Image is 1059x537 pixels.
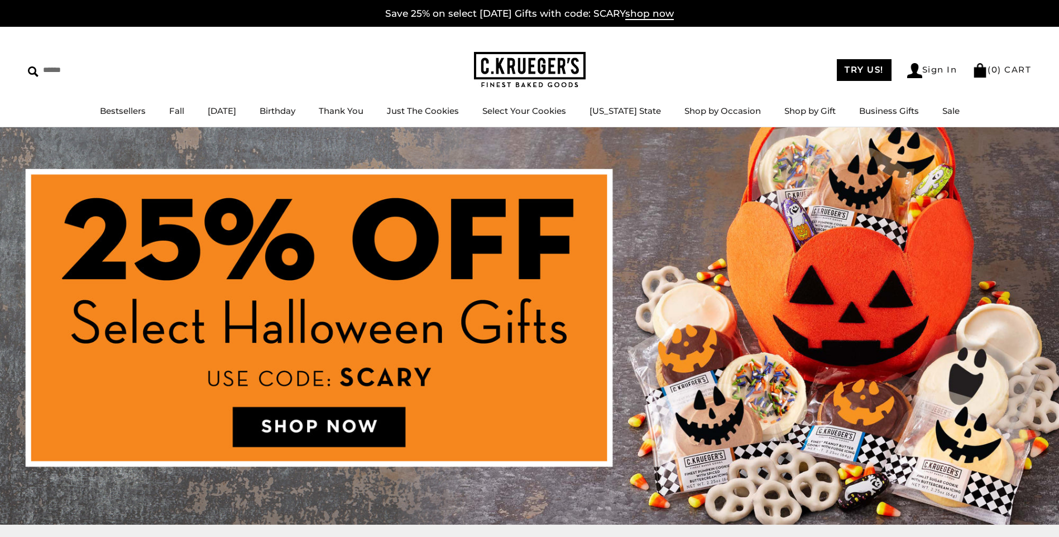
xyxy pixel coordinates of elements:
[942,106,960,116] a: Sale
[482,106,566,116] a: Select Your Cookies
[28,66,39,77] img: Search
[590,106,661,116] a: [US_STATE] State
[859,106,919,116] a: Business Gifts
[684,106,761,116] a: Shop by Occasion
[907,63,922,78] img: Account
[972,64,1031,75] a: (0) CART
[100,106,146,116] a: Bestsellers
[907,63,957,78] a: Sign In
[784,106,836,116] a: Shop by Gift
[169,106,184,116] a: Fall
[991,64,998,75] span: 0
[28,61,161,79] input: Search
[319,106,363,116] a: Thank You
[837,59,892,81] a: TRY US!
[972,63,988,78] img: Bag
[387,106,459,116] a: Just The Cookies
[385,8,674,20] a: Save 25% on select [DATE] Gifts with code: SCARYshop now
[208,106,236,116] a: [DATE]
[260,106,295,116] a: Birthday
[625,8,674,20] span: shop now
[474,52,586,88] img: C.KRUEGER'S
